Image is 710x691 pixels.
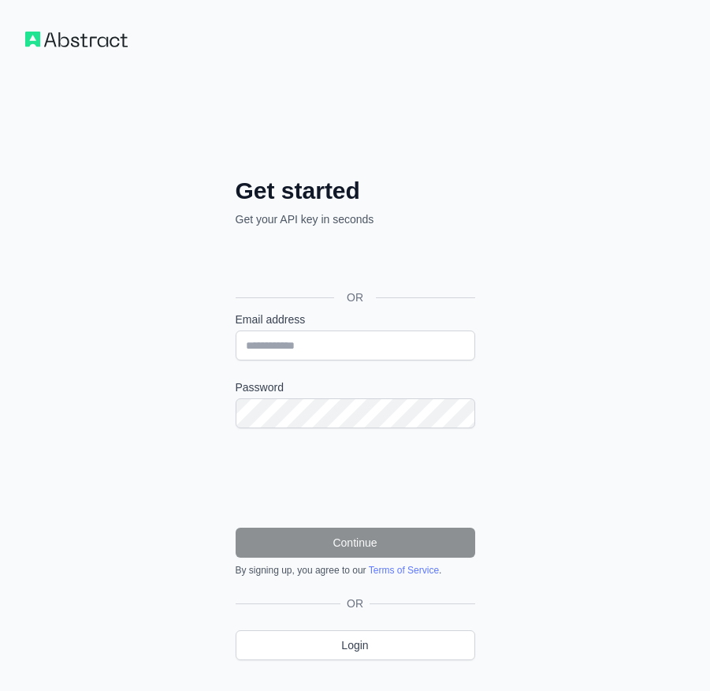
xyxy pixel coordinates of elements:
iframe: Sign in with Google Button [228,245,480,279]
img: Workflow [25,32,128,47]
span: OR [340,596,370,611]
iframe: reCAPTCHA [236,447,475,509]
label: Password [236,379,475,395]
a: Login [236,630,475,660]
h2: Get started [236,177,475,205]
button: Continue [236,528,475,558]
div: By signing up, you agree to our . [236,564,475,577]
label: Email address [236,312,475,327]
a: Terms of Service [369,565,439,576]
p: Get your API key in seconds [236,211,475,227]
span: OR [334,289,376,305]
